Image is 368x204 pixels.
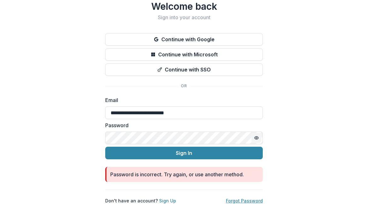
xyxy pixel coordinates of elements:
button: Toggle password visibility [251,133,262,143]
button: Continue with SSO [105,63,263,76]
h2: Sign into your account [105,14,263,20]
h1: Welcome back [105,1,263,12]
label: Email [105,96,259,104]
label: Password [105,122,259,129]
button: Continue with Microsoft [105,48,263,61]
button: Continue with Google [105,33,263,46]
a: Sign Up [159,198,176,203]
div: Password is incorrect. Try again, or use another method. [110,171,244,178]
a: Forgot Password [226,198,263,203]
p: Don't have an account? [105,197,176,204]
button: Sign In [105,147,263,159]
